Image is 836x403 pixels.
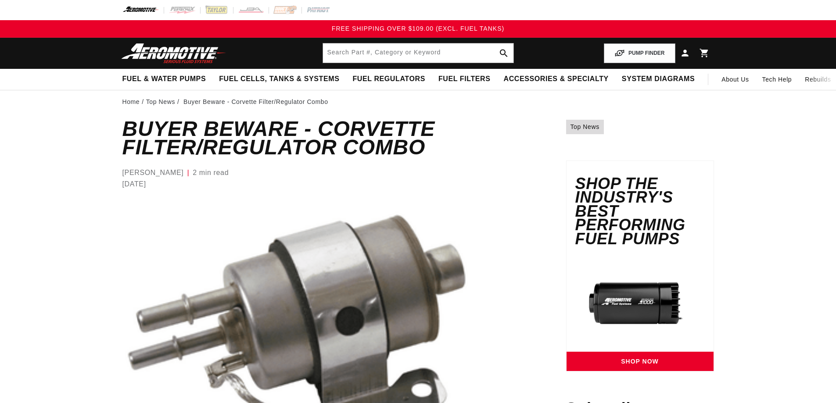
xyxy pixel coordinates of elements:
[332,25,504,32] span: FREE SHIPPING OVER $109.00 (EXCL. FUEL TANKS)
[323,43,513,63] input: Search by Part Number, Category or Keyword
[497,69,615,89] summary: Accessories & Specialty
[122,97,140,107] a: Home
[504,75,609,84] span: Accessories & Specialty
[432,69,497,89] summary: Fuel Filters
[122,120,474,157] h1: Buyer Beware - Corvette Filter/Regulator Combo
[122,167,184,178] span: [PERSON_NAME]
[494,43,513,63] button: search button
[567,352,714,371] a: Shop Now
[212,69,346,89] summary: Fuel Cells, Tanks & Systems
[146,97,175,107] a: Top News
[352,75,425,84] span: Fuel Regulators
[715,69,755,90] a: About Us
[122,178,146,190] time: [DATE]
[604,43,675,63] button: PUMP FINDER
[615,69,701,89] summary: System Diagrams
[219,75,339,84] span: Fuel Cells, Tanks & Systems
[566,120,604,134] a: Top News
[122,97,714,107] nav: breadcrumbs
[805,75,831,84] span: Rebuilds
[346,69,431,89] summary: Fuel Regulators
[762,75,792,84] span: Tech Help
[122,75,206,84] span: Fuel & Water Pumps
[193,167,229,178] span: 2 min read
[116,69,213,89] summary: Fuel & Water Pumps
[183,97,328,107] li: Buyer Beware - Corvette Filter/Regulator Combo
[622,75,695,84] span: System Diagrams
[575,177,705,246] h3: Shop the Industry's Best Performing Fuel Pumps
[756,69,799,90] summary: Tech Help
[721,76,749,83] span: About Us
[438,75,491,84] span: Fuel Filters
[119,43,229,64] img: Aeromotive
